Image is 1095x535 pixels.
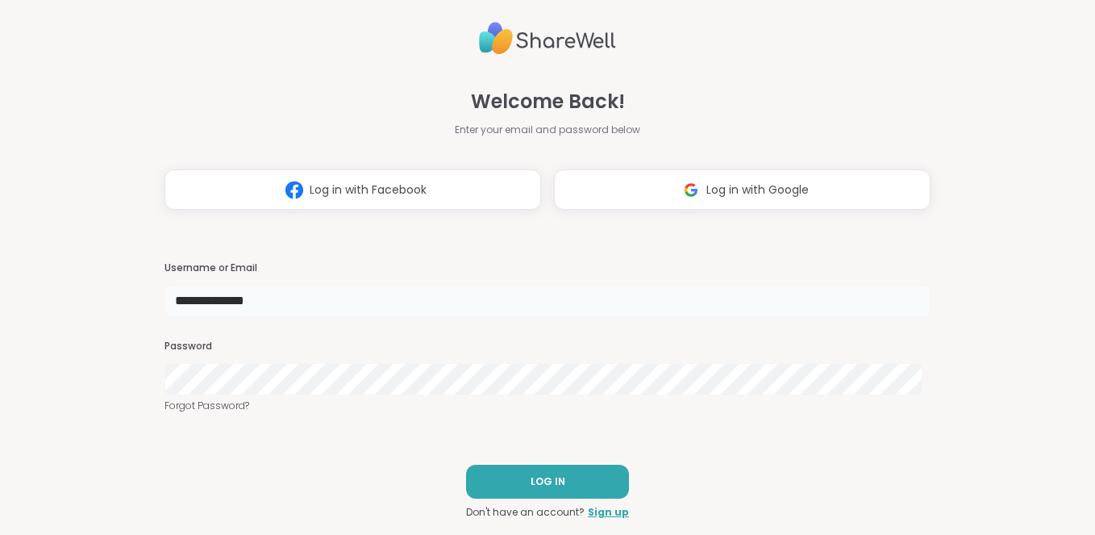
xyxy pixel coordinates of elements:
span: Log in with Facebook [310,182,427,199]
a: Forgot Password? [164,399,931,413]
span: Log in with Google [706,182,809,199]
h3: Password [164,340,931,353]
img: ShareWell Logomark [279,175,310,205]
img: ShareWell Logo [479,15,616,61]
button: LOG IN [466,465,629,499]
img: ShareWell Logomark [676,175,706,205]
span: Welcome Back! [471,87,625,116]
span: LOG IN [531,474,565,489]
a: Sign up [588,505,629,520]
span: Don't have an account? [466,505,585,520]
button: Log in with Facebook [164,169,541,210]
span: Enter your email and password below [455,123,640,137]
button: Log in with Google [554,169,931,210]
h3: Username or Email [164,261,931,275]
